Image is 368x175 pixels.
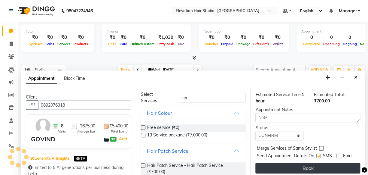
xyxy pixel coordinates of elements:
span: BETA [74,156,87,161]
div: Finance [107,29,186,34]
span: Online/Custom [129,42,156,46]
input: Search Appointment [253,65,306,74]
span: | [116,135,128,142]
span: Filter Stylist [25,67,46,72]
div: 0 [322,34,341,41]
span: Due [176,42,186,46]
span: ₹5,400.00 [109,123,128,129]
div: ₹0 [271,34,284,41]
span: Sales [44,42,56,46]
span: Estimated Total: [314,92,344,97]
div: GOVIND [31,135,55,144]
div: ₹1,030 [156,34,176,41]
div: ₹0 [252,34,271,41]
span: Hair Patch Service - Hair Patch Service (₹700.00) [147,162,241,175]
img: logo [15,2,56,19]
span: Cash [107,42,118,46]
span: ₹675.00 [80,123,95,129]
button: Hair Colour [143,108,243,118]
span: ₹0 [110,137,116,142]
button: Hair Patch Service [143,145,243,156]
span: Petty cash [156,42,176,46]
div: Redemption [203,29,284,34]
div: ₹0 [118,34,129,41]
span: Voucher [203,42,220,46]
div: ₹0 [107,34,118,41]
div: ₹0 [220,34,235,41]
span: Prepaid [220,42,235,46]
span: ₹700.00 [314,98,330,104]
span: Wed [147,67,161,72]
button: Book [255,163,360,173]
span: Products [72,42,90,46]
span: Ongoing [341,42,358,46]
span: Expenses [26,42,44,46]
span: Email [343,153,353,160]
div: ₹0 [56,34,72,41]
div: 0 [301,34,322,41]
span: Today [118,65,133,74]
input: 2025-09-03 [161,65,191,74]
span: Free service (₹0) [147,124,179,132]
div: Total [26,29,90,34]
input: Search by Name/Mobile/Email/Code [38,100,131,110]
span: Services [56,42,72,46]
span: Manager [339,8,357,14]
span: Block Time [64,76,85,81]
div: ₹0 [129,34,156,41]
div: ₹0 [176,34,186,41]
span: Merge Services of Same Stylist [257,145,317,153]
div: ₹0 [26,34,44,41]
span: Visits [58,129,66,134]
button: +91 [26,100,38,110]
div: Client [26,94,131,100]
span: Gift Cards [252,42,271,46]
div: 0 [341,34,358,41]
div: ₹0 [235,34,252,41]
span: 13 Service package (₹7,000.00) [147,132,207,139]
span: Send Appointment Details On [257,153,314,160]
span: Appointment [26,73,57,84]
div: ₹0 [44,34,56,41]
span: SMS [323,153,332,160]
img: avatar [34,117,52,135]
div: Appointment Notes [255,107,360,113]
span: Wallet [271,42,284,46]
span: Card [118,42,129,46]
div: Hair Patch Service [147,147,188,155]
div: Status [255,125,303,131]
a: Add [117,135,128,142]
button: Close [351,73,360,82]
span: ADD NEW [311,67,328,72]
div: Hair Colour [147,109,172,117]
span: Completed [301,42,322,46]
button: Generate AI Insights [29,154,71,163]
div: Select Services [136,91,174,104]
b: 08047224946 [66,2,93,19]
span: Total Spent [111,129,127,134]
span: Average Spent [77,129,98,134]
input: Search by service name [179,93,245,102]
span: Estimated Service Time: [255,92,301,97]
span: 8 [61,123,63,129]
div: ₹0 [203,34,220,41]
button: ADD NEW [309,66,330,74]
div: ₹0 [72,34,90,41]
span: Upcoming [322,42,341,46]
span: Package [235,42,252,46]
